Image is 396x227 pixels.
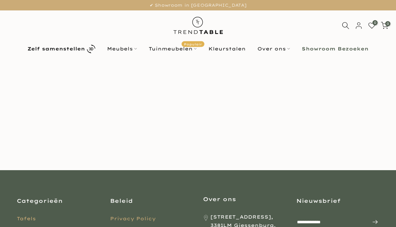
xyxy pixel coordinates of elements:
iframe: toggle-frame [1,193,34,226]
h3: Categorieën [17,197,100,204]
p: ✔ Showroom in [GEOGRAPHIC_DATA] [8,2,388,9]
b: Showroom Bezoeken [302,46,368,51]
span: Populair [182,41,204,47]
span: 0 [373,20,378,25]
span: 0 [385,21,390,26]
a: Showroom Bezoeken [296,45,375,53]
a: Meubels [101,45,143,53]
a: 0 [381,22,388,29]
img: trend-table [169,10,228,40]
a: TuinmeubelenPopulair [143,45,203,53]
a: 0 [368,22,376,29]
a: Zelf samenstellen [22,43,101,55]
span: Inschrijven [365,218,379,226]
b: Zelf samenstellen [28,46,85,51]
a: Privacy Policy [110,216,156,222]
a: Kleurstalen [203,45,252,53]
h3: Beleid [110,197,193,204]
h3: Over ons [203,195,286,203]
h3: Nieuwsbrief [296,197,380,204]
a: Over ons [252,45,296,53]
